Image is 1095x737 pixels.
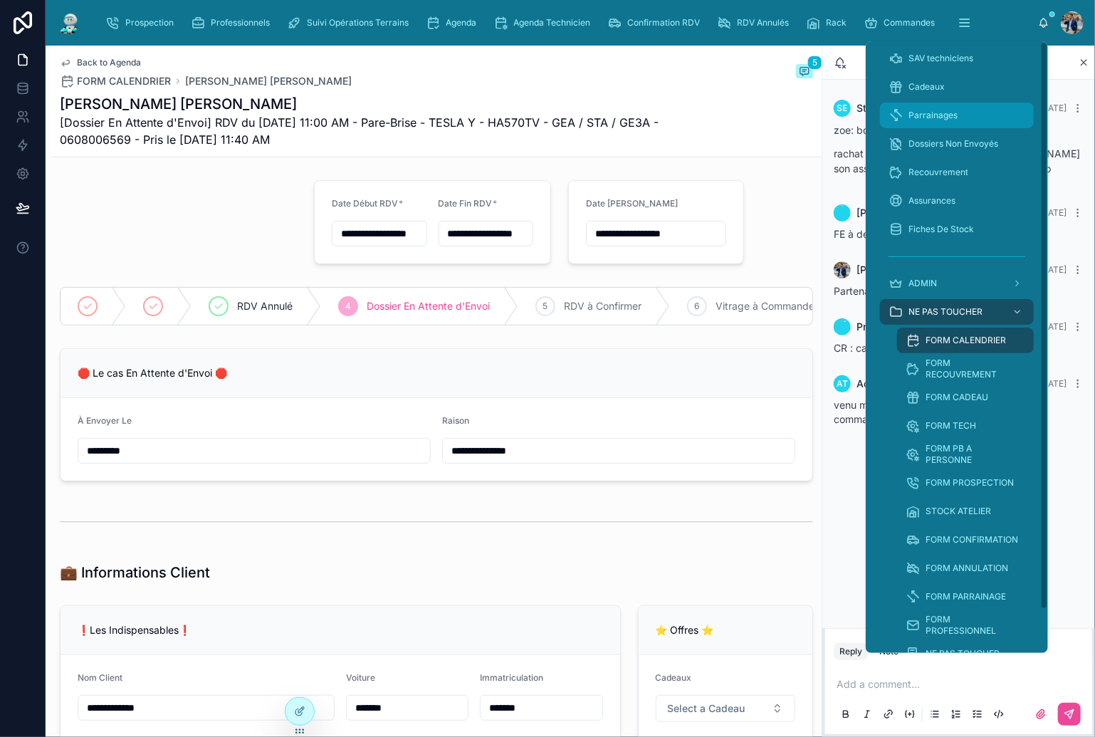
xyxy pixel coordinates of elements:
[446,17,476,28] span: Agenda
[439,198,493,209] span: Date Fin RDV
[421,10,486,36] a: Agenda
[880,160,1034,185] a: Recouvrement
[908,81,945,93] span: Cadeaux
[513,17,590,28] span: Agenda Technicien
[856,320,964,334] span: Prospection EverGlass
[834,146,1084,176] p: rachat de franchise pour monsieur, [PERSON_NAME] son assureur lui a dit de nous transmettre l'info
[880,46,1034,71] a: SAV techniciens
[834,285,985,297] span: Partenaire pro [PERSON_NAME]
[884,17,935,28] span: Commandes
[1039,264,1067,275] span: [DATE]
[60,94,706,114] h1: [PERSON_NAME] [PERSON_NAME]
[101,10,184,36] a: Prospection
[489,10,600,36] a: Agenda Technicien
[908,224,974,235] span: Fiches De Stock
[880,271,1034,296] a: ADMIN
[897,328,1034,353] a: FORM CALENDRIER
[897,413,1034,439] a: FORM TECH
[926,420,976,432] span: FORM TECH
[926,614,1020,637] span: FORM PROFESSIONNEL
[656,672,692,683] span: Cadeaux
[283,10,419,36] a: Suivi Opérations Terrains
[856,377,996,391] span: Accueil [GEOGRAPHIC_DATA]
[60,114,706,148] span: [Dossier En Attente d'Envoi] RDV du [DATE] 11:00 AM - Pare-Brise - TESLA Y - HA570TV - GEA / STA ...
[897,641,1034,667] a: NE PAS TOUCHER
[716,299,818,313] span: Vitrage à Commander
[897,470,1034,496] a: FORM PROSPECTION
[880,216,1034,242] a: Fiches De Stock
[926,335,1006,346] span: FORM CALENDRIER
[543,300,548,312] span: 5
[856,263,977,277] span: [PERSON_NAME] Youdec
[880,74,1034,100] a: Cadeaux
[802,10,856,36] a: Rack
[78,415,132,426] span: À Envoyer Le
[926,648,1000,659] span: NE PAS TOUCHER
[880,131,1034,157] a: Dossiers Non Envoyés
[908,167,968,178] span: Recouvrement
[1039,207,1067,218] span: [DATE]
[856,206,988,220] span: [PERSON_NAME] Everglass
[908,195,955,207] span: Assurances
[897,498,1034,524] a: STOCK ATELIER
[60,57,141,68] a: Back to Agenda
[859,10,945,36] a: Commandes
[834,342,932,354] span: CR : call x 2 sans rep
[237,299,293,313] span: RDV Annulé
[737,17,789,28] span: RDV Annulés
[834,399,1040,425] span: venu mais rdv pas cnf - décla faite vitrage à commander
[307,17,409,28] span: Suivi Opérations Terrains
[897,441,1034,467] a: FORM PB A PERSONNE
[1039,103,1067,113] span: [DATE]
[367,299,490,313] span: Dossier En Attente d'Envoi
[897,584,1034,610] a: FORM PARRAINAGE
[564,299,641,313] span: RDV à Confirmer
[1039,321,1067,332] span: [DATE]
[346,672,375,683] span: Voiture
[442,415,469,426] span: Raison
[837,103,848,114] span: SE
[834,122,1084,137] p: zoe: bdg oui fr 76
[60,74,171,88] a: FORM CALENDRIER
[211,17,270,28] span: Professionnels
[332,198,398,209] span: Date Début RDV
[125,17,174,28] span: Prospection
[94,7,1038,38] div: scrollable content
[908,278,937,289] span: ADMIN
[926,392,988,403] span: FORM CADEAU
[897,612,1034,638] a: FORM PROFESSIONNEL
[926,477,1014,488] span: FORM PROSPECTION
[926,534,1018,545] span: FORM CONFIRMATION
[668,701,745,716] span: Select a Cadeau
[185,74,352,88] a: [PERSON_NAME] [PERSON_NAME]
[627,17,700,28] span: Confirmation RDV
[586,198,678,209] span: Date [PERSON_NAME]
[880,188,1034,214] a: Assurances
[880,299,1034,325] a: NE PAS TOUCHER
[856,101,950,115] span: Standard Everglass
[897,385,1034,410] a: FORM CADEAU
[908,110,958,121] span: Parrainages
[926,591,1006,602] span: FORM PARRAINAGE
[897,356,1034,382] a: FORM RECOUVREMENT
[837,378,848,390] span: AT
[713,10,799,36] a: RDV Annulés
[695,300,700,312] span: 6
[880,103,1034,128] a: Parrainages
[656,624,714,636] span: ⭐ Offres ⭐
[480,672,543,683] span: Immatriculation
[77,74,171,88] span: FORM CALENDRIER
[796,64,813,81] button: 5
[78,672,122,683] span: Nom Client
[603,10,710,36] a: Confirmation RDV
[78,624,191,636] span: ❗Les Indispensables❗
[926,563,1008,574] span: FORM ANNULATION
[897,527,1034,553] a: FORM CONFIRMATION
[926,357,1020,380] span: FORM RECOUVREMENT
[834,643,868,660] button: Reply
[908,138,998,150] span: Dossiers Non Envoyés
[834,228,955,240] span: FE à décaler dans l'aprem
[908,53,973,64] span: SAV techniciens
[1039,378,1067,389] span: [DATE]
